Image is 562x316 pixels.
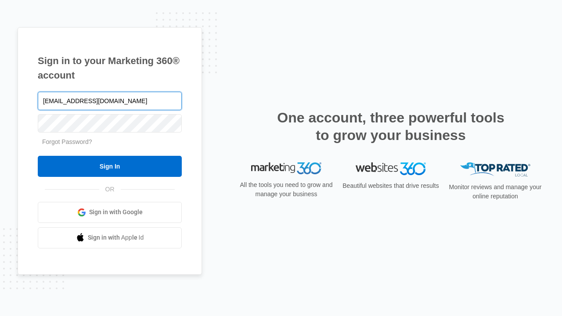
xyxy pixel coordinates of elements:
[356,162,426,175] img: Websites 360
[446,183,544,201] p: Monitor reviews and manage your online reputation
[38,227,182,248] a: Sign in with Apple Id
[38,92,182,110] input: Email
[342,181,440,190] p: Beautiful websites that drive results
[38,202,182,223] a: Sign in with Google
[251,162,321,175] img: Marketing 360
[237,180,335,199] p: All the tools you need to grow and manage your business
[42,138,92,145] a: Forgot Password?
[460,162,530,177] img: Top Rated Local
[88,233,144,242] span: Sign in with Apple Id
[38,54,182,83] h1: Sign in to your Marketing 360® account
[38,156,182,177] input: Sign In
[274,109,507,144] h2: One account, three powerful tools to grow your business
[99,185,121,194] span: OR
[89,208,143,217] span: Sign in with Google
